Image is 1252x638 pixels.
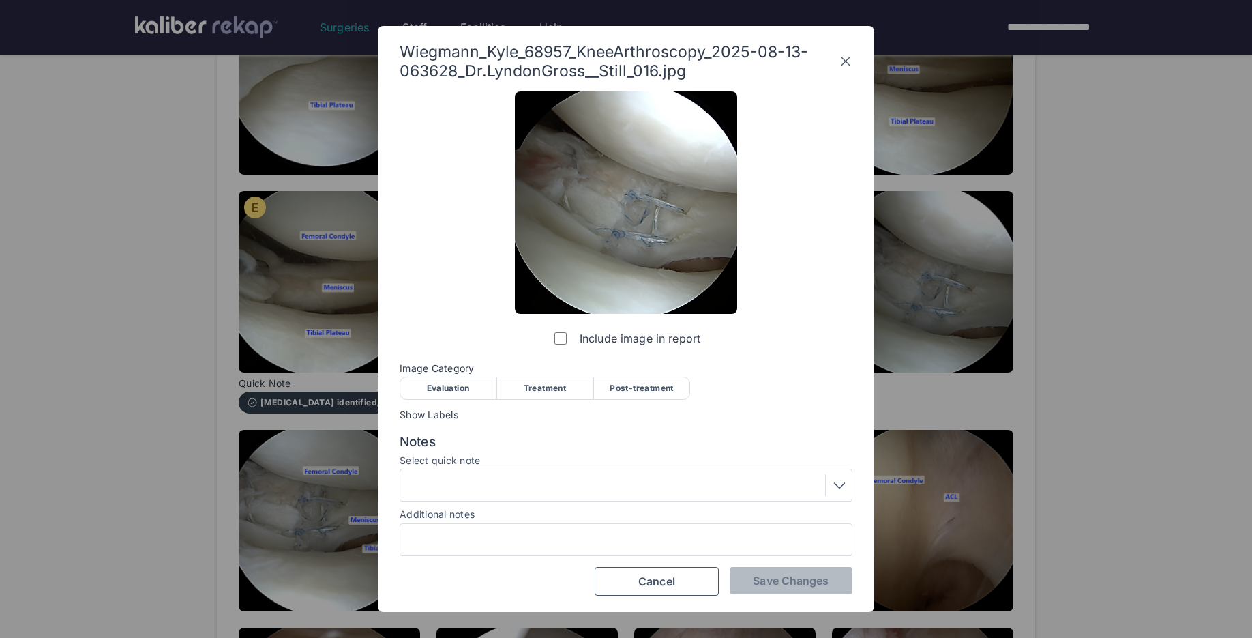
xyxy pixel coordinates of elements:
button: Cancel [595,567,719,596]
span: Show Labels [400,409,852,420]
span: Save Changes [753,574,829,588]
span: Notes [400,434,852,450]
img: Wiegmann_Kyle_68957_KneeArthroscopy_2025-08-13-063628_Dr.LyndonGross__Still_016.jpg [515,91,737,314]
label: Include image in report [552,325,700,352]
span: Cancel [638,575,675,588]
div: Treatment [496,377,593,400]
label: Additional notes [400,508,475,520]
label: Select quick note [400,455,852,466]
div: Evaluation [400,377,496,400]
span: Wiegmann_Kyle_68957_KneeArthroscopy_2025-08-13-063628_Dr.LyndonGross__Still_016.jpg [400,42,839,81]
div: Post-treatment [593,377,690,400]
input: Include image in report [554,332,567,345]
span: Image Category [400,363,852,374]
button: Save Changes [730,567,852,594]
